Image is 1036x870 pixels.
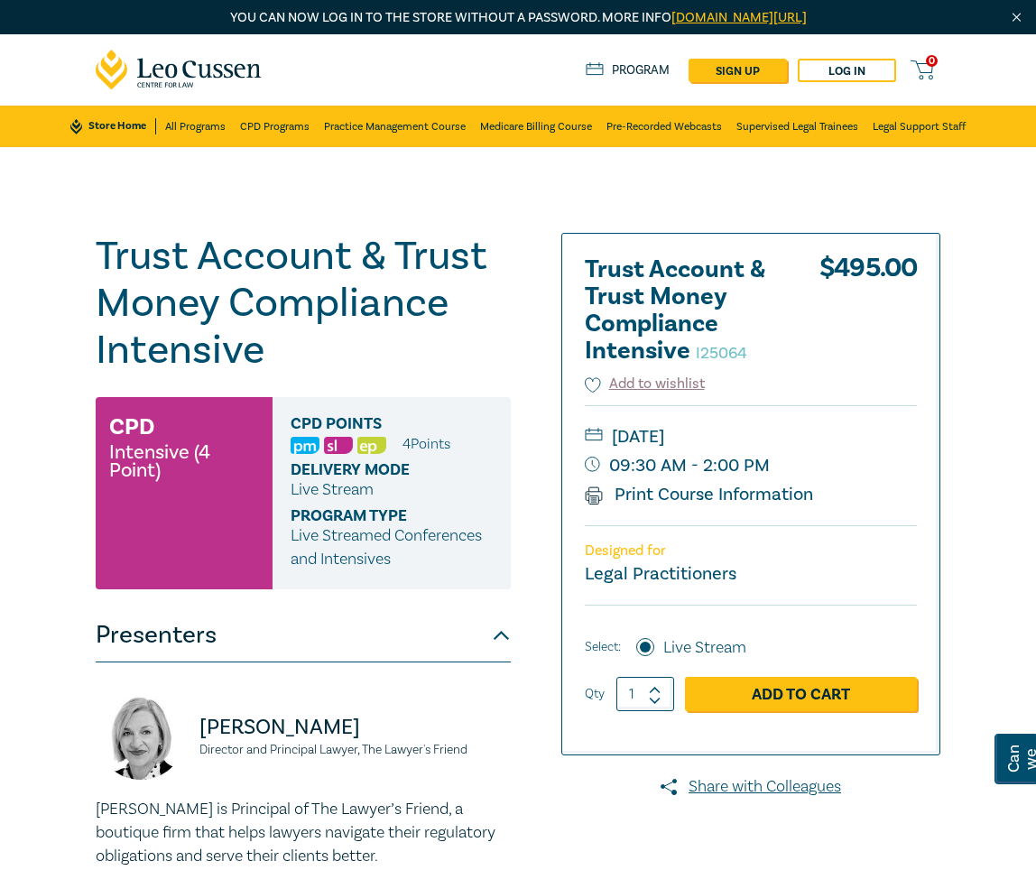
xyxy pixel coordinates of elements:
[696,343,747,364] small: I25064
[798,59,896,82] a: Log in
[324,106,466,147] a: Practice Management Course
[291,479,374,500] span: Live Stream
[585,451,917,480] small: 09:30 AM - 2:00 PM
[96,233,511,374] h1: Trust Account & Trust Money Compliance Intensive
[1009,10,1024,25] img: Close
[689,59,787,82] a: sign up
[616,677,674,711] input: 1
[671,9,807,26] a: [DOMAIN_NAME][URL]
[324,437,353,454] img: Substantive Law
[291,415,458,432] span: CPD Points
[926,55,938,67] span: 0
[585,374,705,394] button: Add to wishlist
[291,437,319,454] img: Practice Management & Business Skills
[480,106,592,147] a: Medicare Billing Course
[819,256,917,374] div: $ 495.00
[96,8,940,28] p: You can now log in to the store without a password. More info
[96,690,186,780] img: https://s3.ap-southeast-2.amazonaws.com/leo-cussen-store-production-content/Contacts/Jennie%20Pak...
[291,507,458,524] span: Program type
[240,106,310,147] a: CPD Programs
[291,461,458,478] span: Delivery Mode
[663,636,746,660] label: Live Stream
[199,713,511,742] p: [PERSON_NAME]
[402,432,450,456] li: 4 Point s
[199,744,511,756] small: Director and Principal Lawyer, The Lawyer's Friend
[873,106,966,147] a: Legal Support Staff
[606,106,722,147] a: Pre-Recorded Webcasts
[291,524,493,571] p: Live Streamed Conferences and Intensives
[561,775,940,799] a: Share with Colleagues
[585,422,917,451] small: [DATE]
[165,106,226,147] a: All Programs
[70,118,156,134] a: Store Home
[96,798,511,868] p: [PERSON_NAME] is Principal of The Lawyer’s Friend, a boutique firm that helps lawyers navigate th...
[736,106,858,147] a: Supervised Legal Trainees
[585,684,605,704] label: Qty
[585,256,783,365] h2: Trust Account & Trust Money Compliance Intensive
[109,443,259,479] small: Intensive (4 Point)
[585,542,917,560] p: Designed for
[685,677,917,711] a: Add to Cart
[586,62,670,79] a: Program
[96,608,511,662] button: Presenters
[357,437,386,454] img: Ethics & Professional Responsibility
[585,562,736,586] small: Legal Practitioners
[585,483,813,506] a: Print Course Information
[585,637,621,657] span: Select:
[109,411,154,443] h3: CPD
